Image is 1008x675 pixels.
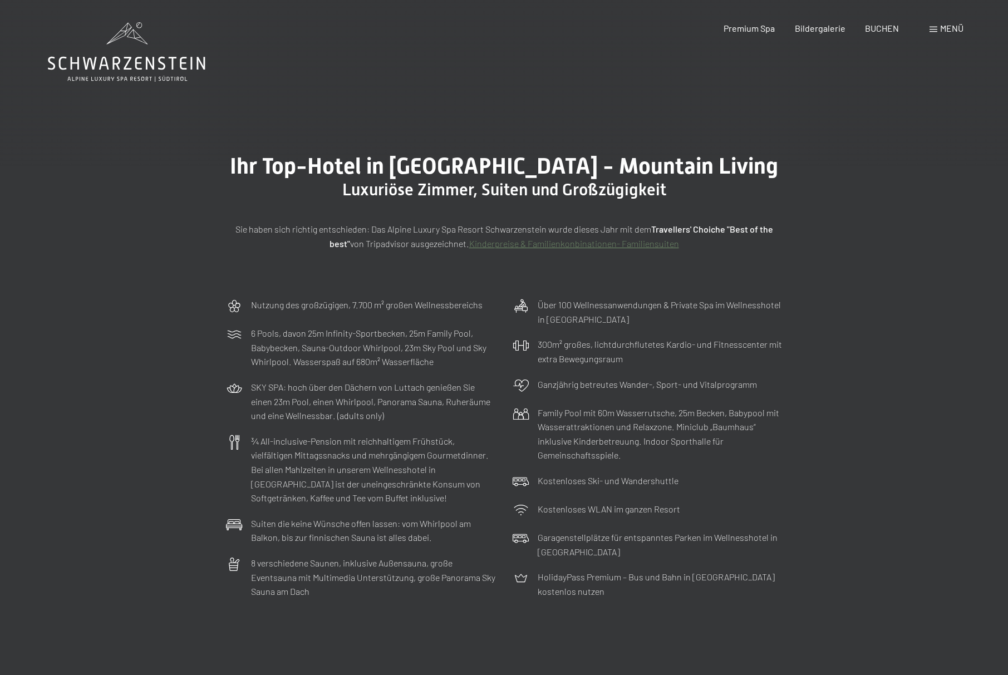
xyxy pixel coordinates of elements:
p: Sie haben sich richtig entschieden: Das Alpine Luxury Spa Resort Schwarzenstein wurde dieses Jahr... [226,222,783,250]
a: Premium Spa [724,23,775,33]
strong: Travellers' Choiche "Best of the best" [330,224,773,249]
p: HolidayPass Premium – Bus und Bahn in [GEOGRAPHIC_DATA] kostenlos nutzen [538,570,783,598]
a: Kinderpreise & Familienkonbinationen- Familiensuiten [469,238,679,249]
p: Kostenloses WLAN im ganzen Resort [538,502,680,516]
p: Family Pool mit 60m Wasserrutsche, 25m Becken, Babypool mit Wasserattraktionen und Relaxzone. Min... [538,406,783,462]
span: Ihr Top-Hotel in [GEOGRAPHIC_DATA] - Mountain Living [230,153,778,179]
p: 8 verschiedene Saunen, inklusive Außensauna, große Eventsauna mit Multimedia Unterstützung, große... [251,556,496,599]
p: SKY SPA: hoch über den Dächern von Luttach genießen Sie einen 23m Pool, einen Whirlpool, Panorama... [251,380,496,423]
a: Bildergalerie [795,23,845,33]
span: Luxuriöse Zimmer, Suiten und Großzügigkeit [342,180,666,199]
p: Kostenloses Ski- und Wandershuttle [538,474,678,488]
p: Über 100 Wellnessanwendungen & Private Spa im Wellnesshotel in [GEOGRAPHIC_DATA] [538,298,783,326]
p: 300m² großes, lichtdurchflutetes Kardio- und Fitnesscenter mit extra Bewegungsraum [538,337,783,366]
a: BUCHEN [865,23,899,33]
p: Nutzung des großzügigen, 7.700 m² großen Wellnessbereichs [251,298,483,312]
p: Ganzjährig betreutes Wander-, Sport- und Vitalprogramm [538,377,757,392]
p: 6 Pools, davon 25m Infinity-Sportbecken, 25m Family Pool, Babybecken, Sauna-Outdoor Whirlpool, 23... [251,326,496,369]
p: ¾ All-inclusive-Pension mit reichhaltigem Frühstück, vielfältigen Mittagssnacks und mehrgängigem ... [251,434,496,505]
p: Suiten die keine Wünsche offen lassen: vom Whirlpool am Balkon, bis zur finnischen Sauna ist alle... [251,516,496,545]
span: Menü [940,23,963,33]
p: Garagenstellplätze für entspanntes Parken im Wellnesshotel in [GEOGRAPHIC_DATA] [538,530,783,559]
